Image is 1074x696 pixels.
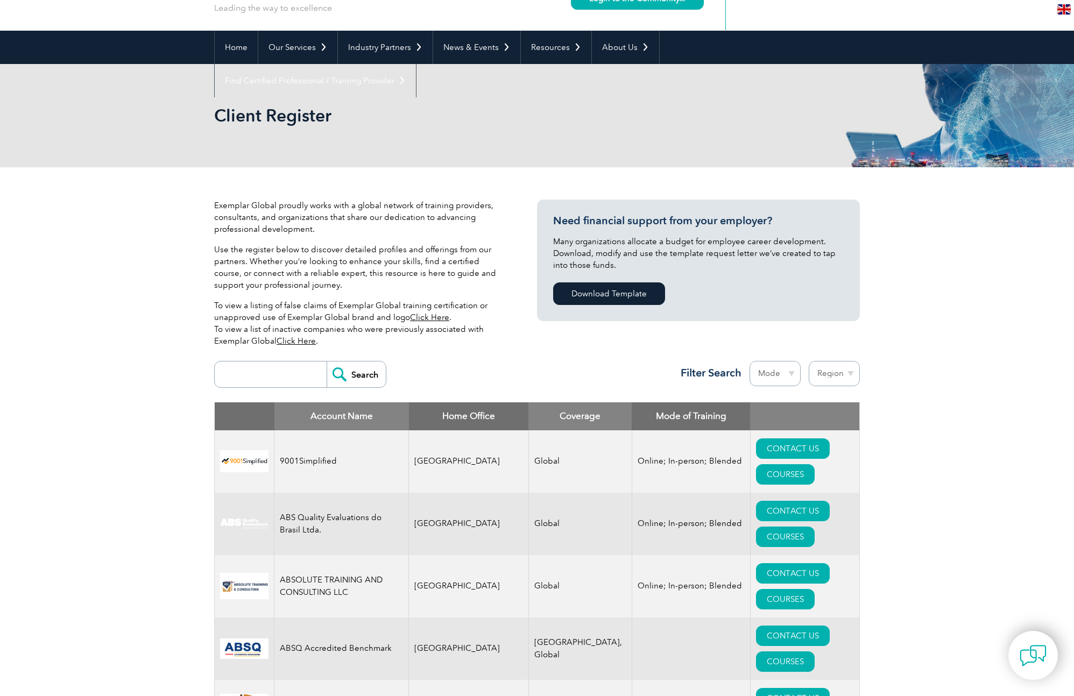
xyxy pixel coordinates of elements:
a: News & Events [433,31,520,64]
h2: Client Register [214,107,666,124]
td: ABSOLUTE TRAINING AND CONSULTING LLC [274,555,409,617]
td: Global [528,430,632,493]
td: ABS Quality Evaluations do Brasil Ltda. [274,493,409,555]
a: Industry Partners [338,31,433,64]
img: c92924ac-d9bc-ea11-a814-000d3a79823d-logo.jpg [220,518,268,530]
p: To view a listing of false claims of Exemplar Global training certification or unapproved use of ... [214,300,505,347]
a: Find Certified Professional / Training Provider [215,64,416,97]
td: ABSQ Accredited Benchmark [274,617,409,680]
p: Many organizations allocate a budget for employee career development. Download, modify and use th... [553,236,844,271]
td: [GEOGRAPHIC_DATA], Global [528,617,632,680]
td: Online; In-person; Blended [632,555,750,617]
a: CONTACT US [756,563,830,584]
a: CONTACT US [756,626,830,646]
p: Leading the way to excellence [214,2,332,14]
img: 37c9c059-616f-eb11-a812-002248153038-logo.png [220,450,268,472]
td: 9001Simplified [274,430,409,493]
p: Use the register below to discover detailed profiles and offerings from our partners. Whether you... [214,244,505,291]
h3: Filter Search [674,366,741,380]
a: Our Services [258,31,337,64]
img: cc24547b-a6e0-e911-a812-000d3a795b83-logo.png [220,638,268,659]
th: Account Name: activate to sort column descending [274,402,409,430]
td: Global [528,555,632,617]
a: COURSES [756,651,815,672]
p: Exemplar Global proudly works with a global network of training providers, consultants, and organ... [214,200,505,235]
a: CONTACT US [756,438,830,459]
img: contact-chat.png [1020,642,1047,669]
a: COURSES [756,589,815,609]
td: [GEOGRAPHIC_DATA] [409,617,529,680]
th: Mode of Training: activate to sort column ascending [632,402,750,430]
a: Click Here [410,313,449,322]
td: [GEOGRAPHIC_DATA] [409,555,529,617]
th: Home Office: activate to sort column ascending [409,402,529,430]
td: [GEOGRAPHIC_DATA] [409,430,529,493]
a: COURSES [756,527,815,547]
img: 16e092f6-eadd-ed11-a7c6-00224814fd52-logo.png [220,573,268,599]
h3: Need financial support from your employer? [553,214,844,228]
a: Resources [521,31,591,64]
a: CONTACT US [756,501,830,521]
td: Online; In-person; Blended [632,493,750,555]
a: COURSES [756,464,815,485]
input: Search [327,361,386,387]
td: [GEOGRAPHIC_DATA] [409,493,529,555]
a: Download Template [553,282,665,305]
th: : activate to sort column ascending [750,402,859,430]
a: Home [215,31,258,64]
th: Coverage: activate to sort column ascending [528,402,632,430]
a: Click Here [277,336,316,346]
img: en [1057,4,1071,15]
a: About Us [592,31,659,64]
td: Global [528,493,632,555]
td: Online; In-person; Blended [632,430,750,493]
